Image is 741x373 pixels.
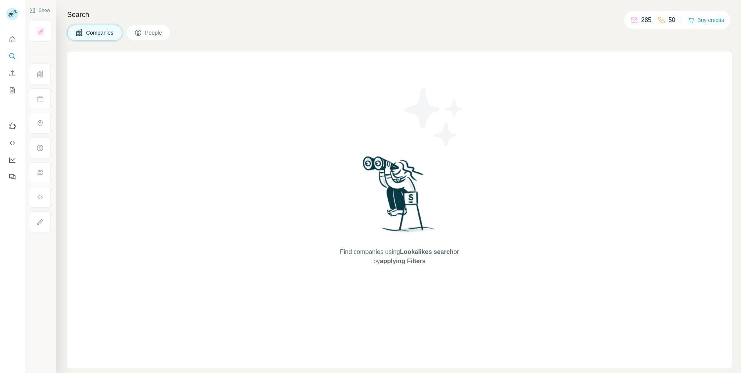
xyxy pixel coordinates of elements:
[6,49,19,63] button: Search
[6,83,19,97] button: My lists
[145,29,163,37] span: People
[399,82,469,152] img: Surfe Illustration - Stars
[6,66,19,80] button: Enrich CSV
[24,5,56,16] button: Show
[668,15,675,25] p: 50
[688,15,724,25] button: Buy credits
[6,170,19,184] button: Feedback
[400,249,453,255] span: Lookalikes search
[86,29,114,37] span: Companies
[6,119,19,133] button: Use Surfe on LinkedIn
[67,9,732,20] h4: Search
[338,247,461,266] span: Find companies using or by
[6,136,19,150] button: Use Surfe API
[359,154,440,240] img: Surfe Illustration - Woman searching with binoculars
[380,258,425,264] span: applying Filters
[641,15,651,25] p: 285
[6,153,19,167] button: Dashboard
[6,32,19,46] button: Quick start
